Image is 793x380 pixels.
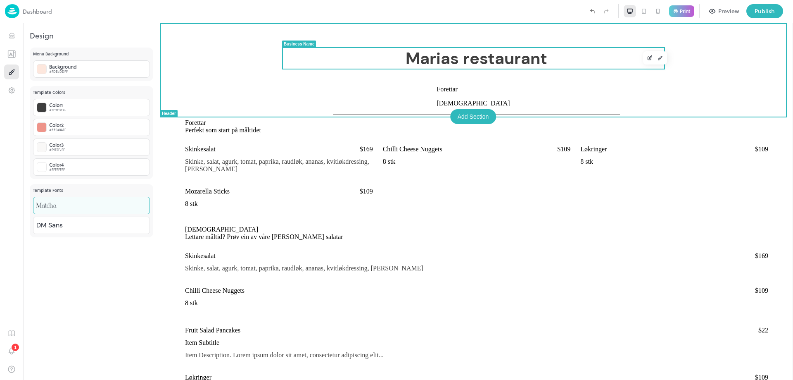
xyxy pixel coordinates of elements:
p: Template Colors [33,89,150,96]
span: 8 stk [25,276,38,283]
p: Menu Background [33,51,150,57]
p: Dashboard [23,7,52,16]
span: Chilli Cheese Nuggets [25,264,84,271]
div: DM Sans [33,217,150,234]
span: $109 [595,351,608,358]
p: Lettare måltid? Prøv ein av våre [PERSON_NAME] salatar [25,210,608,217]
div: Preview [718,7,739,16]
span: $109 [595,122,608,129]
span: 8 stk [223,135,235,142]
div: #EE948AFF [49,127,66,132]
span: [DEMOGRAPHIC_DATA] [276,76,349,84]
div: Matcha [33,197,150,214]
div: Color 3 [49,142,65,147]
span: Chilli Cheese Nuggets [223,122,282,130]
span: Marias restaurant [245,25,387,45]
button: Guides [4,325,19,340]
div: Business Name [123,19,154,23]
p: Print [680,9,690,14]
button: Help [4,362,19,377]
span: Skinke, salat, agurk, tomat, paprika, raudløk, ananas, kvitløkdressing, [PERSON_NAME] [25,135,209,149]
div: Background [49,64,77,69]
span: $22 [598,304,608,311]
p: Perfekt som start på måltidet [25,103,608,111]
div: Notifications [4,344,19,362]
span: 8 stk [420,135,433,142]
img: logo-86c26b7e.jpg [5,4,19,18]
p: Forettar [25,96,608,103]
div: #3E3E3EFF [49,108,66,112]
button: Settings [4,83,19,98]
div: Design [23,30,160,41]
span: Item Subtitle [25,316,59,323]
span: $109 [199,165,213,172]
div: Color 2 [49,122,66,127]
span: Forettar [276,62,297,69]
button: Publish [746,4,783,18]
button: Preview [705,4,744,18]
p: [DEMOGRAPHIC_DATA] [25,203,608,210]
span: $109 [397,122,410,129]
span: Item Description. Lorem ipsum dolor sit amet, consectetur adipiscing elit... [25,328,223,335]
span: 8 stk [25,177,38,184]
span: $169 [595,229,608,236]
button: Templates [4,46,19,61]
span: Løkringer [420,122,446,130]
span: Skinke, salat, agurk, tomat, paprika, raudløk, ananas, kvitløkdressing, [PERSON_NAME] [25,241,263,249]
p: Template Fonts [33,187,150,194]
span: Skinkesalat [25,229,55,237]
label: Undo (Ctrl + Z) [585,4,599,18]
div: 1 [12,344,19,351]
span: Skinkesalat [25,122,55,130]
div: #FFFFFFFF [49,167,65,172]
button: Design [495,29,506,40]
button: Edit [484,29,495,40]
div: Add Section [290,86,336,101]
span: $109 [595,264,608,271]
button: Items [4,28,19,43]
button: Design [4,65,19,79]
div: Color 4 [49,162,65,167]
div: Color 1 [49,103,66,108]
span: Mozarella Sticks [25,165,69,172]
div: #F9F8F7FF [49,147,65,152]
span: $169 [199,122,213,129]
label: Redo (Ctrl + Y) [599,4,613,18]
span: Fruit Salad Pancakes [25,304,80,311]
div: Header [2,88,16,93]
div: Publish [755,7,775,16]
div: #FDE7DDFF [49,69,77,74]
span: Løkringer [25,351,51,358]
